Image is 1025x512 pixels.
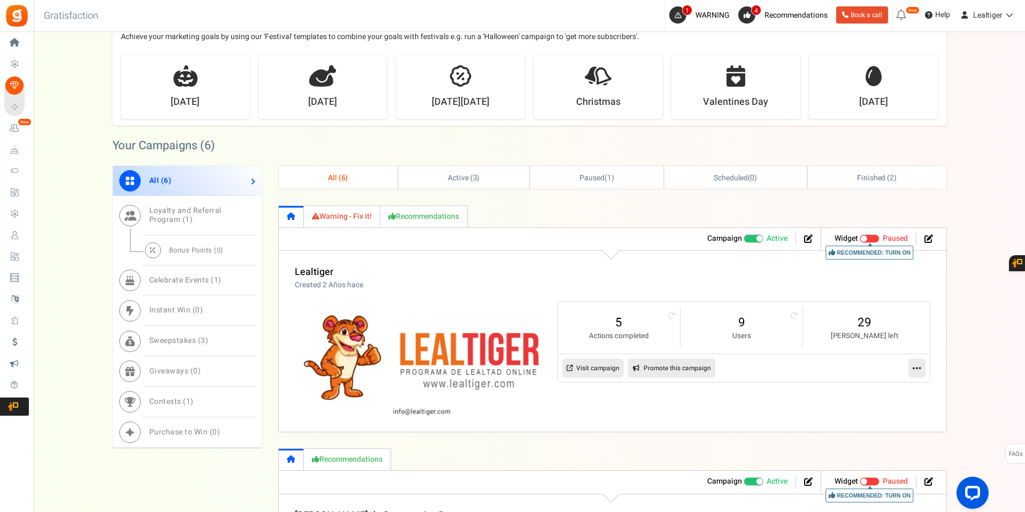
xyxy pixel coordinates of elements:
span: 2 [890,172,894,184]
span: Sweepstakes ( ) [149,335,209,346]
span: 1 [185,214,190,225]
strong: [DATE] [308,95,337,109]
span: 0 [212,426,217,438]
strong: Widget [835,476,858,487]
span: 0 [750,172,754,184]
a: 5 [569,314,669,331]
a: 4 Recommendations [738,6,832,24]
span: Finished ( ) [857,172,897,184]
small: Actions completed [569,331,669,341]
a: 9 [691,314,792,331]
span: Active [767,233,787,244]
span: 1 [186,396,191,407]
strong: Valentines Day [703,95,768,109]
span: 1 [682,5,692,16]
span: Recommendations [764,10,828,21]
a: Visit campaign [562,358,624,378]
a: Lealtiger [295,265,333,279]
span: WARNING [695,10,730,21]
span: Celebrate Events ( ) [149,274,221,286]
a: Promote this campaign [628,358,715,378]
span: 6 [204,137,211,154]
strong: Widget [835,233,858,244]
span: Purchase to Win ( ) [149,426,220,438]
li: Widget activated [827,476,916,488]
span: Contests ( ) [149,396,194,407]
span: Scheduled [714,172,748,184]
strong: [DATE] [171,95,200,109]
span: All ( ) [328,172,348,184]
span: Paused [883,233,908,244]
span: Lealtiger [973,10,1003,21]
em: New [906,6,920,14]
p: Created 2 Años hace [295,280,363,291]
span: Paused [579,172,605,184]
li: 29 [803,307,925,348]
span: Active [767,476,787,487]
p: Achieve your marketing goals by using our 'Festival' templates to combine your goals with festiva... [121,32,938,42]
h2: Your Campaigns ( ) [112,140,215,151]
span: 6 [341,172,346,184]
span: Paused [883,476,908,487]
span: 0 [193,365,198,377]
span: 1 [607,172,611,184]
span: Instant Win ( ) [149,304,203,316]
a: Book a call [836,6,888,24]
span: FAQs [1008,444,1023,464]
strong: [DATE] [859,95,888,109]
li: Widget activated [827,233,916,246]
h3: Gratisfaction [32,5,110,27]
span: Active ( ) [448,172,480,184]
a: Recommendations [380,205,468,227]
a: New [4,119,29,137]
strong: Christmas [576,95,621,109]
strong: Campaign [707,476,742,487]
span: 3 [473,172,477,184]
img: Gratisfaction [5,4,29,28]
span: 3 [201,335,205,346]
a: Recommendations [304,448,391,470]
span: Bonus Points ( ) [169,245,224,255]
strong: [DATE][DATE] [432,95,489,109]
em: New [18,118,32,126]
span: Help [932,10,950,20]
span: ( ) [714,172,757,184]
small: [PERSON_NAME] left [814,331,915,341]
span: 0 [217,245,221,255]
span: 0 [195,304,200,316]
a: Help [921,6,954,24]
span: Giveaways ( ) [149,365,201,377]
strong: Campaign [707,233,742,244]
span: ( ) [579,172,614,184]
span: 1 [214,274,219,286]
a: 1 WARNING [669,6,734,24]
span: Loyalty and Referral Program ( ) [149,205,221,225]
small: Users [691,331,792,341]
span: 6 [164,175,169,186]
a: Warning - Fix it! [304,205,380,227]
span: 4 [751,5,761,16]
span: All ( ) [149,175,172,186]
